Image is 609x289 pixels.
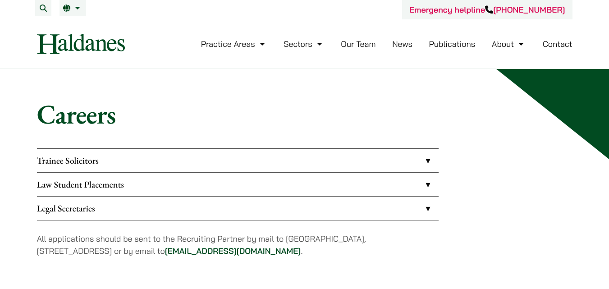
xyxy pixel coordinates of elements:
[37,34,125,54] img: Logo of Haldanes
[165,246,301,256] a: [EMAIL_ADDRESS][DOMAIN_NAME]
[37,233,439,257] p: All applications should be sent to the Recruiting Partner by mail to [GEOGRAPHIC_DATA], [STREET_A...
[341,39,375,49] a: Our Team
[201,39,267,49] a: Practice Areas
[429,39,476,49] a: Publications
[63,5,82,12] a: EN
[37,173,439,196] a: Law Student Placements
[37,149,439,172] a: Trainee Solicitors
[37,98,572,130] h1: Careers
[543,39,572,49] a: Contact
[392,39,412,49] a: News
[37,197,439,220] a: Legal Secretaries
[492,39,526,49] a: About
[284,39,324,49] a: Sectors
[409,5,565,15] a: Emergency helpline[PHONE_NUMBER]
